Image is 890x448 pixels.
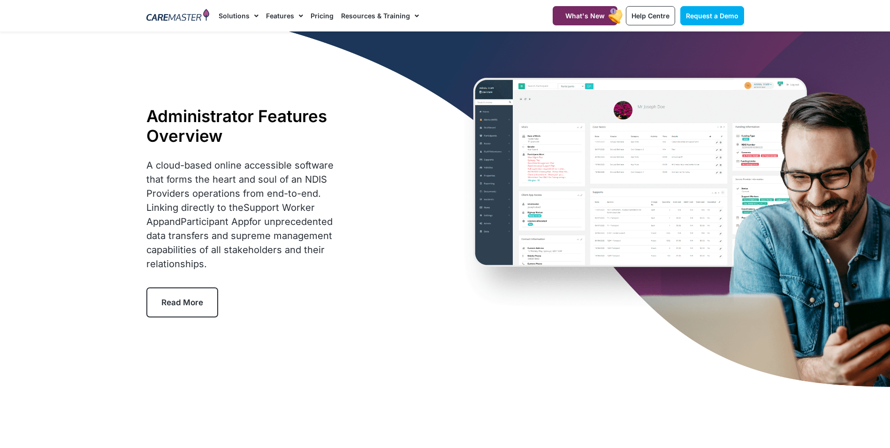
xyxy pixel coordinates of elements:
[146,287,218,317] a: Read More
[565,12,605,20] span: What's New
[680,6,744,25] a: Request a Demo
[553,6,617,25] a: What's New
[146,9,210,23] img: CareMaster Logo
[161,298,203,307] span: Read More
[631,12,669,20] span: Help Centre
[626,6,675,25] a: Help Centre
[181,216,249,227] a: Participant App
[686,12,738,20] span: Request a Demo
[146,160,334,270] span: A cloud-based online accessible software that forms the heart and soul of an NDIS Providers opera...
[146,106,350,146] h1: Administrator Features Overview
